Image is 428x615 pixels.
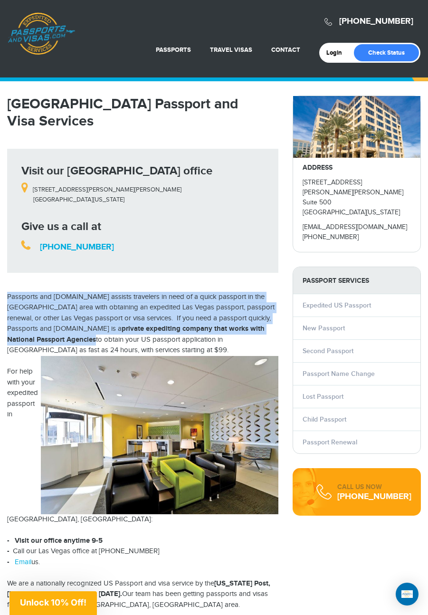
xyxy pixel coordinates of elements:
a: Login [326,49,349,57]
a: [EMAIL_ADDRESS][DOMAIN_NAME] [303,223,407,231]
img: howardhughes_-_28de80_-_029b8f063c7946511503b0bb3931d518761db640.jpg [293,96,420,158]
a: Email [15,558,31,566]
a: Child Passport [303,415,346,423]
a: Passport Renewal [303,438,357,446]
div: CALL US NOW [337,482,411,492]
p: For help with your expedited passport in [GEOGRAPHIC_DATA], [GEOGRAPHIC_DATA]: [7,366,278,525]
a: New Passport [303,324,345,332]
strong: PASSPORT SERVICES [293,267,420,294]
p: We are a nationally recognized US Passport and visa service by the Our team has been getting pass... [7,578,278,611]
strong: ADDRESS [303,163,333,172]
div: Open Intercom Messenger [396,583,418,605]
a: Second Passport [303,347,353,355]
strong: Visit our [GEOGRAPHIC_DATA] office [21,164,212,178]
a: Expedited US Passport [303,301,371,309]
span: Unlock 10% Off! [20,597,86,607]
a: Contact [271,46,300,54]
a: Passports & [DOMAIN_NAME] [8,12,75,55]
strong: private expediting company that works with National Passport Agencies [7,324,265,344]
li: Call our Las Vegas office at [PHONE_NUMBER] [7,546,278,557]
a: Passports [156,46,191,54]
a: Lost Passport [303,393,343,401]
a: Passport Name Change [303,370,375,378]
strong: Give us a call at [21,220,101,233]
li: us. [7,557,278,568]
a: Travel Visas [210,46,252,54]
a: Check Status [354,44,419,61]
p: [STREET_ADDRESS][PERSON_NAME][PERSON_NAME] Suite 500 [GEOGRAPHIC_DATA][US_STATE] [303,178,411,218]
a: [PHONE_NUMBER] [339,16,413,27]
p: [PHONE_NUMBER] [303,232,411,242]
a: [PHONE_NUMBER] [40,242,114,252]
p: Passports and [DOMAIN_NAME] assists travelers in need of a quick passport in the [GEOGRAPHIC_DATA... [7,292,278,356]
div: Unlock 10% Off! [10,591,97,615]
h1: [GEOGRAPHIC_DATA] Passport and Visa Services [7,96,278,130]
p: [STREET_ADDRESS][PERSON_NAME][PERSON_NAME] [GEOGRAPHIC_DATA][US_STATE] [21,179,271,204]
strong: Visit our office anytime 9-5 [15,536,103,545]
div: [PHONE_NUMBER] [337,492,411,501]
